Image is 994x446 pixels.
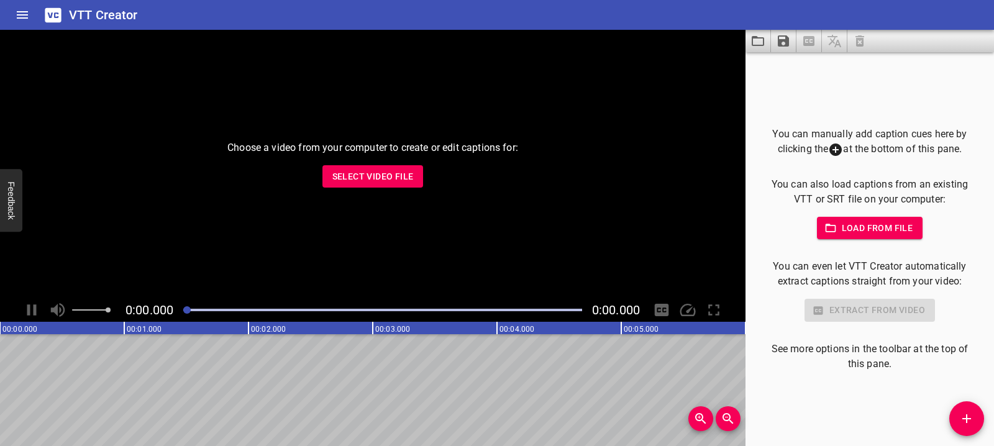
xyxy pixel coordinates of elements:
text: 00:04.000 [499,325,534,334]
div: Select a video in the pane to the left to use this feature [765,299,974,322]
span: Select Video File [332,169,414,184]
div: Play progress [183,309,582,311]
svg: Load captions from file [750,34,765,48]
p: You can manually add caption cues here by clicking the at the bottom of this pane. [765,127,974,157]
text: 00:01.000 [127,325,162,334]
button: Load captions from file [745,30,771,52]
div: Playback Speed [676,298,700,322]
button: Select Video File [322,165,424,188]
text: 00:03.000 [375,325,410,334]
span: Video Duration [592,303,640,317]
p: You can even let VTT Creator automatically extract captions straight from your video: [765,259,974,289]
button: Zoom Out [716,406,741,431]
svg: Save captions to file [776,34,791,48]
button: Save captions to file [771,30,796,52]
text: 00:02.000 [251,325,286,334]
h6: VTT Creator [69,5,138,25]
p: Choose a video from your computer to create or edit captions for: [227,140,518,155]
div: Hide/Show Captions [650,298,673,322]
button: Load from file [817,217,923,240]
span: Add some captions below, then you can translate them. [822,30,847,52]
span: Load from file [827,221,913,236]
div: Toggle Full Screen [702,298,726,322]
p: See more options in the toolbar at the top of this pane. [765,342,974,371]
p: You can also load captions from an existing VTT or SRT file on your computer: [765,177,974,207]
button: Zoom In [688,406,713,431]
text: 00:05.000 [624,325,659,334]
span: Select a video in the pane to the left, then you can automatically extract captions. [796,30,822,52]
button: Add Cue [949,401,984,436]
span: Current Time [125,303,173,317]
text: 00:00.000 [2,325,37,334]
